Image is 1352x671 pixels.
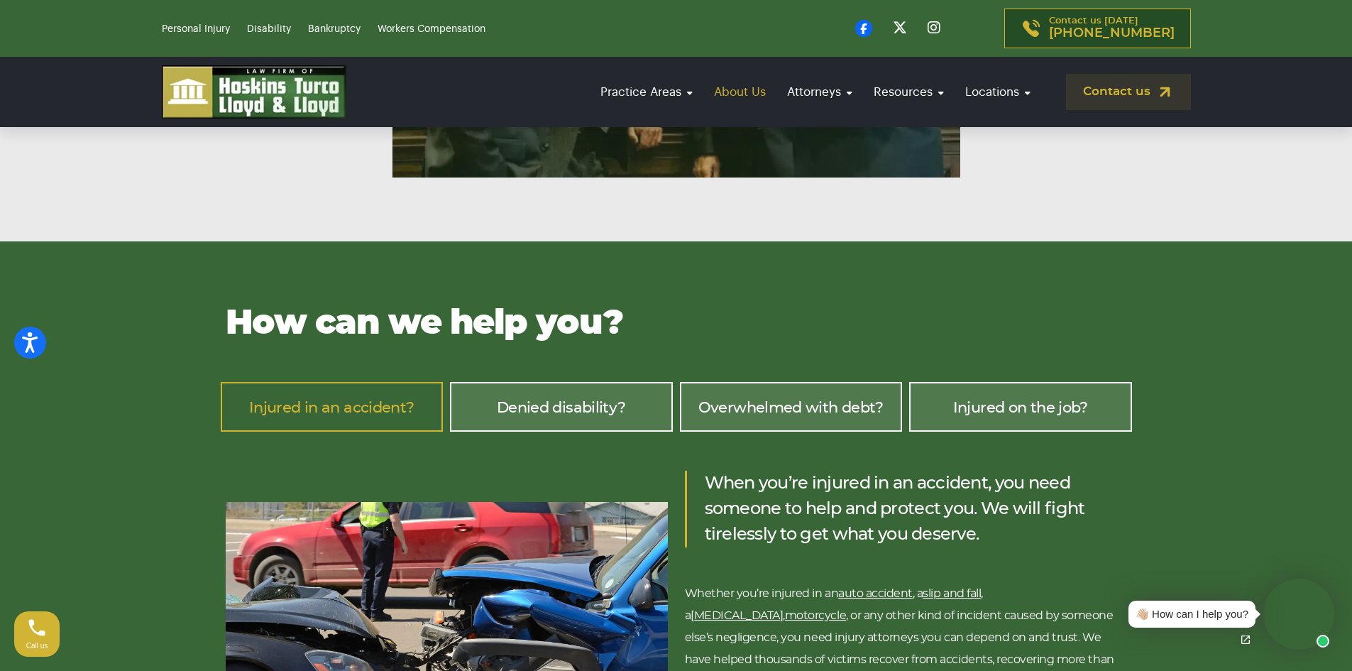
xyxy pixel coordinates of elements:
[378,24,485,34] a: Workers Compensation
[685,471,1127,547] div: When you’re injured in an accident, you need someone to help and protect you. We will fight tirel...
[308,24,361,34] a: Bankruptcy
[226,305,1127,343] h2: How can we help you?
[247,24,291,34] a: Disability
[780,72,859,112] a: Attorneys
[838,588,913,599] a: auto accident
[221,382,444,432] a: Injured in an accident?
[867,72,951,112] a: Resources
[923,588,981,599] a: slip and fall
[1231,625,1260,655] a: Open chat
[958,72,1038,112] a: Locations
[1049,16,1175,40] p: Contact us [DATE]
[162,24,230,34] a: Personal Injury
[1066,74,1191,110] a: Contact us
[1049,26,1175,40] span: [PHONE_NUMBER]
[785,610,846,621] a: motorcycle
[162,65,346,119] img: logo
[707,72,773,112] a: About Us
[26,642,48,650] span: Call us
[1004,9,1191,48] a: Contact us [DATE][PHONE_NUMBER]
[1136,606,1248,623] div: 👋🏼 How can I help you?
[450,382,673,432] a: Denied disability?
[691,610,783,621] a: [MEDICAL_DATA]
[593,72,700,112] a: Practice Areas
[680,382,903,432] a: Overwhelmed with debt?
[909,382,1132,432] a: Injured on the job?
